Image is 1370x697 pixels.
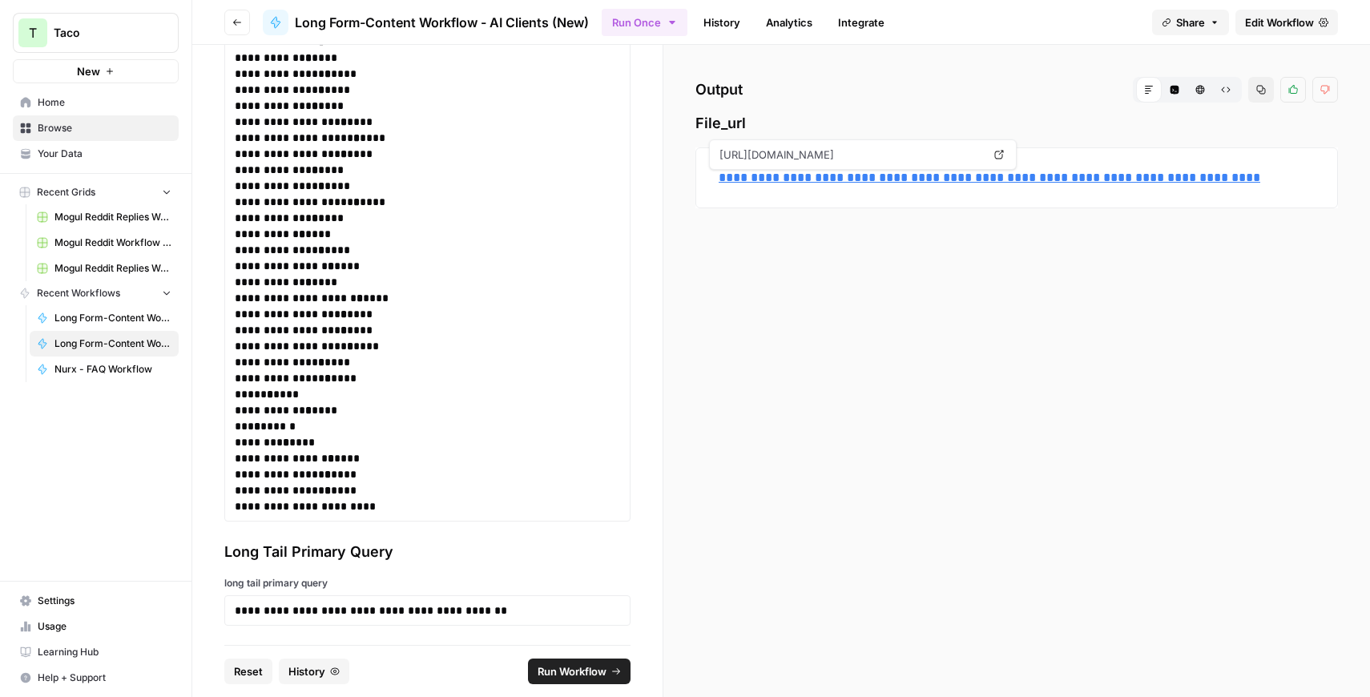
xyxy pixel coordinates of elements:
[13,115,179,141] a: Browse
[38,594,171,608] span: Settings
[54,311,171,325] span: Long Form-Content Workflow - B2B Clients
[38,671,171,685] span: Help + Support
[695,77,1338,103] h2: Output
[30,204,179,230] a: Mogul Reddit Replies Workflow Grid
[288,663,325,679] span: History
[263,10,589,35] a: Long Form-Content Workflow - AI Clients (New)
[716,140,985,169] span: [URL][DOMAIN_NAME]
[695,112,1338,135] span: File_url
[37,185,95,199] span: Recent Grids
[29,23,37,42] span: T
[13,59,179,83] button: New
[30,256,179,281] a: Mogul Reddit Replies Workflow Grid (1)
[13,90,179,115] a: Home
[224,541,631,563] div: Long Tail Primary Query
[30,357,179,382] a: Nurx - FAQ Workflow
[30,230,179,256] a: Mogul Reddit Workflow Grid (1)
[538,663,606,679] span: Run Workflow
[30,305,179,331] a: Long Form-Content Workflow - B2B Clients
[54,362,171,377] span: Nurx - FAQ Workflow
[13,614,179,639] a: Usage
[528,659,631,684] button: Run Workflow
[602,9,687,36] button: Run Once
[13,281,179,305] button: Recent Workflows
[38,121,171,135] span: Browse
[13,665,179,691] button: Help + Support
[54,25,151,41] span: Taco
[224,576,631,590] label: long tail primary query
[38,147,171,161] span: Your Data
[13,13,179,53] button: Workspace: Taco
[224,659,272,684] button: Reset
[1235,10,1338,35] a: Edit Workflow
[13,588,179,614] a: Settings
[13,180,179,204] button: Recent Grids
[1176,14,1205,30] span: Share
[756,10,822,35] a: Analytics
[54,210,171,224] span: Mogul Reddit Replies Workflow Grid
[30,331,179,357] a: Long Form-Content Workflow - AI Clients (New)
[54,236,171,250] span: Mogul Reddit Workflow Grid (1)
[295,13,589,32] span: Long Form-Content Workflow - AI Clients (New)
[694,10,750,35] a: History
[13,141,179,167] a: Your Data
[38,645,171,659] span: Learning Hub
[828,10,894,35] a: Integrate
[13,639,179,665] a: Learning Hub
[77,63,100,79] span: New
[1152,10,1229,35] button: Share
[279,659,349,684] button: History
[38,95,171,110] span: Home
[234,663,263,679] span: Reset
[37,286,120,300] span: Recent Workflows
[1245,14,1314,30] span: Edit Workflow
[54,336,171,351] span: Long Form-Content Workflow - AI Clients (New)
[54,261,171,276] span: Mogul Reddit Replies Workflow Grid (1)
[38,619,171,634] span: Usage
